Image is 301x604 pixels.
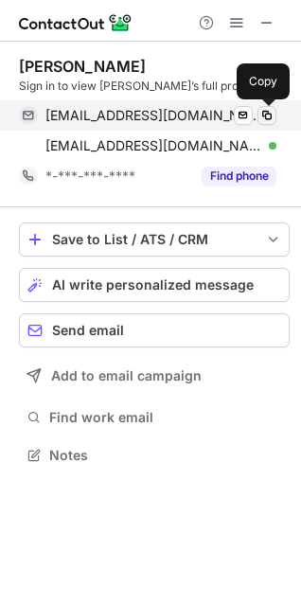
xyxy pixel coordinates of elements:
[19,442,290,469] button: Notes
[49,447,282,464] span: Notes
[45,107,262,124] span: [EMAIL_ADDRESS][DOMAIN_NAME]
[19,268,290,302] button: AI write personalized message
[19,222,290,257] button: save-profile-one-click
[19,359,290,393] button: Add to email campaign
[19,404,290,431] button: Find work email
[202,167,276,186] button: Reveal Button
[49,409,282,426] span: Find work email
[52,277,254,293] span: AI write personalized message
[19,11,133,34] img: ContactOut v5.3.10
[19,313,290,347] button: Send email
[51,368,202,383] span: Add to email campaign
[19,57,146,76] div: [PERSON_NAME]
[52,323,124,338] span: Send email
[45,137,262,154] span: [EMAIL_ADDRESS][DOMAIN_NAME]
[52,232,257,247] div: Save to List / ATS / CRM
[19,78,290,95] div: Sign in to view [PERSON_NAME]’s full profile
